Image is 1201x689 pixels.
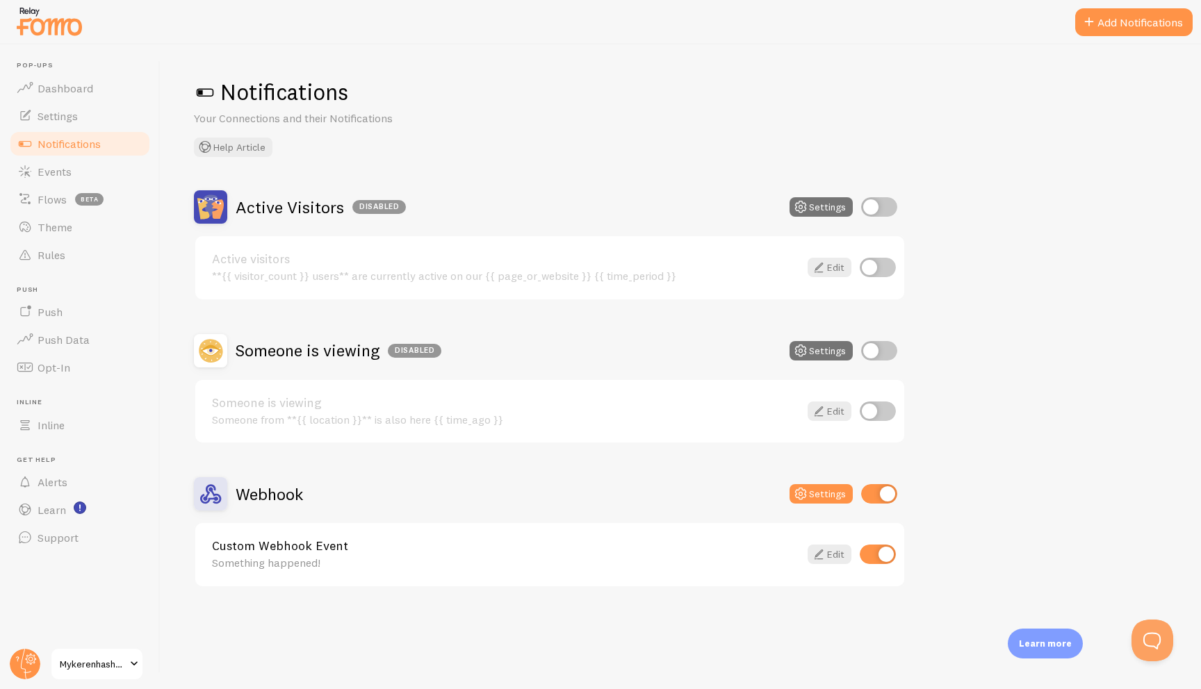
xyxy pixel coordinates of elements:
span: Push Data [38,333,90,347]
a: Dashboard [8,74,152,102]
a: Theme [8,213,152,241]
span: Pop-ups [17,61,152,70]
a: Flows beta [8,185,152,213]
a: Push [8,298,152,326]
span: Notifications [38,137,101,151]
span: Events [38,165,72,179]
a: Learn [8,496,152,524]
span: Opt-In [38,360,70,374]
a: Support [8,524,152,551]
span: Rules [38,248,65,262]
span: Push [17,285,152,294]
span: Theme [38,220,72,234]
a: Alerts [8,468,152,496]
span: Flows [38,192,67,206]
div: Something happened! [212,556,799,569]
a: Rules [8,241,152,269]
a: Settings [8,102,152,130]
div: Someone from **{{ location }}** is also here {{ time_ago }} [212,413,799,426]
h1: Notifications [194,78,1168,106]
p: Learn more [1019,637,1072,650]
span: Inline [38,418,65,432]
a: Notifications [8,130,152,158]
img: Active Visitors [194,190,227,224]
button: Help Article [194,138,272,157]
span: Support [38,531,79,545]
img: Webhook [194,477,227,510]
a: Edit [808,258,851,277]
h2: Active Visitors [236,197,406,218]
button: Settings [790,341,853,360]
a: Edit [808,401,851,421]
div: Disabled [352,200,406,214]
p: Your Connections and their Notifications [194,110,528,126]
span: Alerts [38,475,67,489]
a: Opt-In [8,354,152,381]
img: fomo-relay-logo-orange.svg [15,3,84,39]
a: Custom Webhook Event [212,540,799,552]
a: Edit [808,545,851,564]
span: Dashboard [38,81,93,95]
a: Someone is viewing [212,397,799,409]
div: Learn more [1008,629,1083,658]
iframe: Help Scout Beacon - Open [1131,620,1173,661]
a: Inline [8,411,152,439]
span: Learn [38,503,66,517]
button: Settings [790,197,853,217]
svg: <p>Watch New Feature Tutorials!</p> [74,501,86,514]
span: Settings [38,109,78,123]
a: Push Data [8,326,152,354]
h2: Someone is viewing [236,340,441,361]
a: Events [8,158,152,185]
div: Disabled [388,344,441,358]
img: Someone is viewing [194,334,227,367]
div: **{{ visitor_count }} users** are currently active on our {{ page_or_website }} {{ time_period }} [212,269,799,282]
h2: Webhook [236,483,303,505]
a: Active visitors [212,253,799,265]
span: Get Help [17,456,152,465]
span: Inline [17,398,152,407]
span: beta [75,193,104,206]
button: Settings [790,484,853,504]
a: Mykerenhashana [50,647,144,681]
span: Mykerenhashana [60,656,126,672]
span: Push [38,305,63,319]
